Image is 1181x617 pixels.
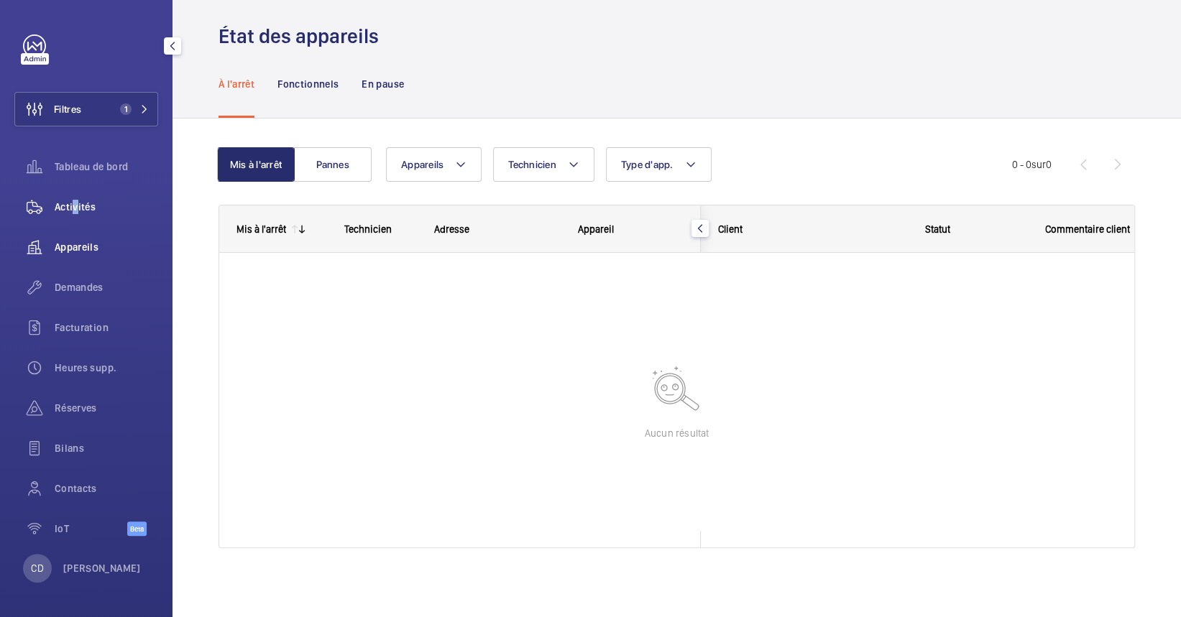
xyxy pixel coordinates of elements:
span: IoT [55,521,127,536]
p: En pause [362,77,404,91]
span: Statut [925,223,950,235]
span: Appareils [55,240,158,254]
span: sur [1031,159,1046,170]
span: Appareils [401,159,444,170]
button: Technicien [493,147,594,182]
button: Type d'app. [606,147,712,182]
button: Appareils [386,147,482,182]
button: Mis à l'arrêt [217,147,295,182]
p: [PERSON_NAME] [63,561,141,575]
span: Client [718,223,743,235]
span: Technicien [344,223,392,235]
span: 1 [120,103,132,115]
span: Beta [127,521,147,536]
span: Réserves [55,401,158,415]
span: Heures supp. [55,361,158,375]
span: Type d'app. [621,159,674,170]
span: Tableau de bord [55,159,158,174]
span: Contacts [55,481,158,496]
span: Technicien [508,159,556,170]
div: Appareil [578,223,684,235]
span: Filtres [54,102,81,116]
span: Demandes [55,280,158,294]
span: Commentaire client [1045,223,1130,235]
p: CD [31,561,43,575]
div: Mis à l'arrêt [236,223,286,235]
span: Bilans [55,441,158,455]
span: Activités [55,200,158,214]
span: Facturation [55,320,158,335]
span: Adresse [434,223,469,235]
p: À l'arrêt [219,77,254,91]
h1: État des appareils [219,23,387,50]
button: Pannes [294,147,372,182]
p: Fonctionnels [277,77,339,91]
span: 0 - 0 0 [1012,159,1052,170]
button: Filtres1 [14,92,158,126]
